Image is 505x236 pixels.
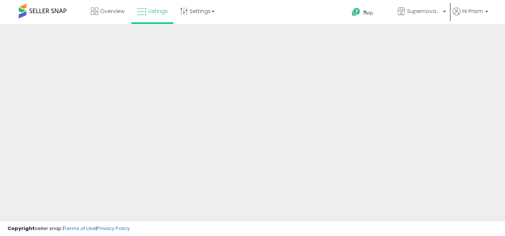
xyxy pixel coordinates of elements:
strong: Copyright [7,225,35,232]
span: Hi Prism [462,7,483,15]
a: Help [346,2,391,24]
a: Terms of Use [64,225,96,232]
span: Overview [100,7,124,15]
a: Privacy Policy [97,225,130,232]
a: Hi Prism [453,7,488,24]
span: Listings [148,7,168,15]
i: Get Help [351,7,361,17]
span: Help [363,10,373,16]
div: seller snap | | [7,225,130,232]
span: Supernova Co. [407,7,441,15]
